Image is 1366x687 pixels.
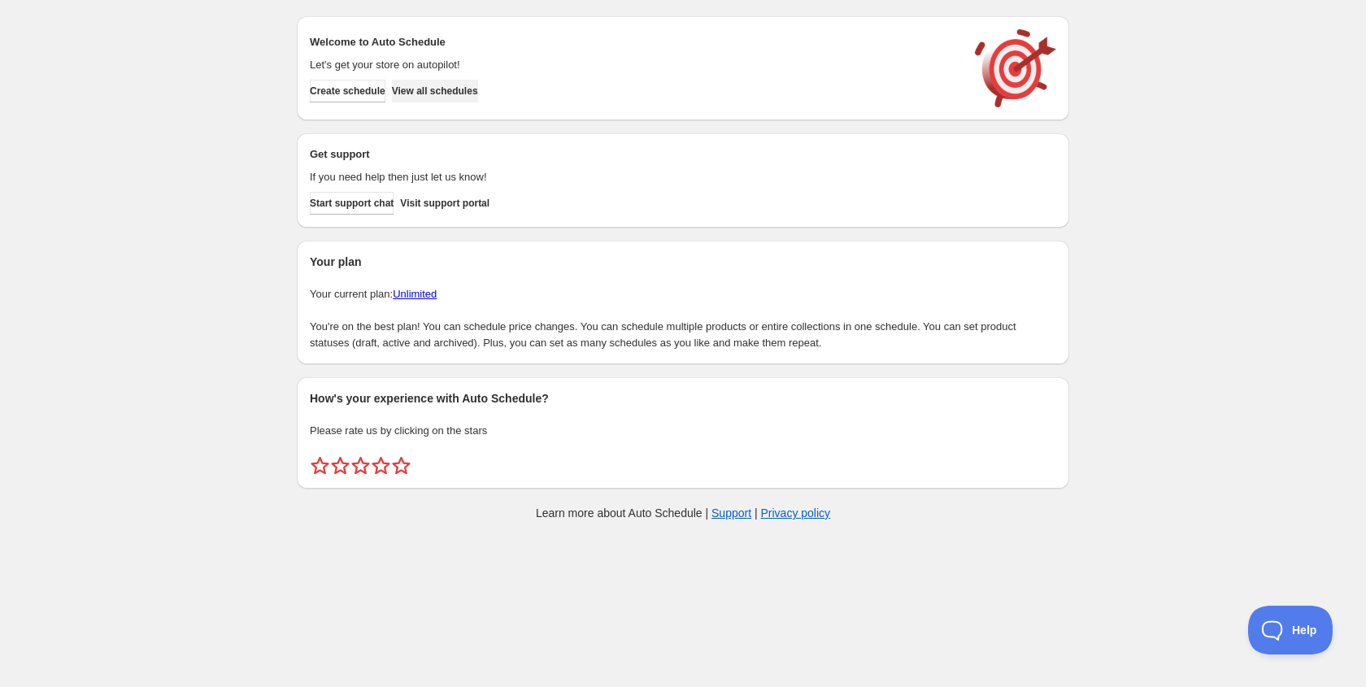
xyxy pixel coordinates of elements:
[310,390,1056,407] h2: How's your experience with Auto Schedule?
[310,197,394,210] span: Start support chat
[761,507,831,520] a: Privacy policy
[310,319,1056,351] p: You're on the best plan! You can schedule price changes. You can schedule multiple products or en...
[392,80,478,102] button: View all schedules
[393,288,437,300] a: Unlimited
[310,80,385,102] button: Create schedule
[310,85,385,98] span: Create schedule
[310,286,1056,302] p: Your current plan:
[400,192,489,215] a: Visit support portal
[536,505,830,521] p: Learn more about Auto Schedule | |
[310,192,394,215] a: Start support chat
[711,507,751,520] a: Support
[310,169,959,185] p: If you need help then just let us know!
[310,57,959,73] p: Let's get your store on autopilot!
[310,34,959,50] h2: Welcome to Auto Schedule
[392,85,478,98] span: View all schedules
[310,254,1056,270] h2: Your plan
[310,423,1056,439] p: Please rate us by clicking on the stars
[400,197,489,210] span: Visit support portal
[310,146,959,163] h2: Get support
[1248,606,1333,654] iframe: Toggle Customer Support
